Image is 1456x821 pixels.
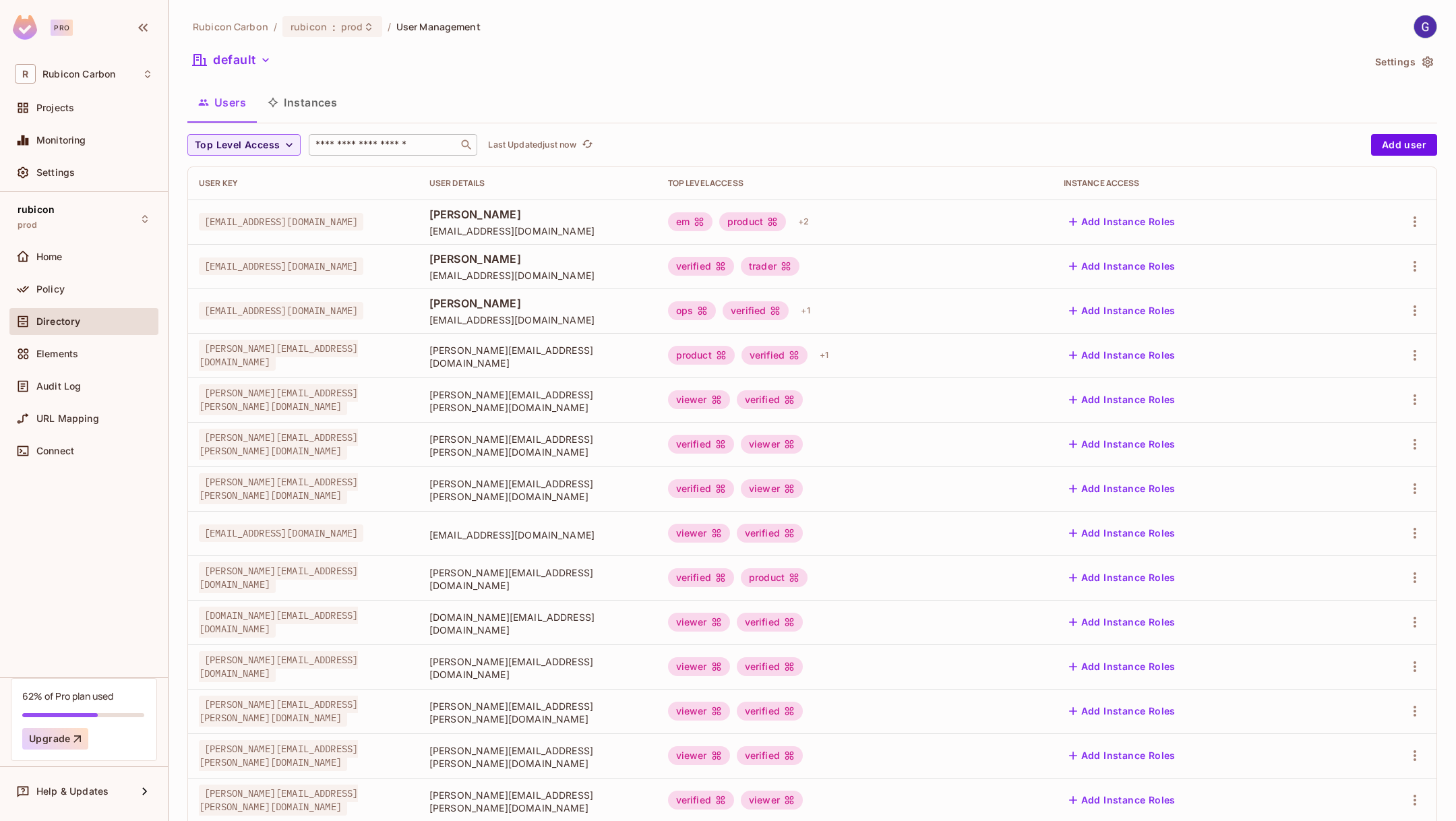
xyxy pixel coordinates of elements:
[668,613,730,632] div: viewer
[429,700,646,725] span: [PERSON_NAME][EMAIL_ADDRESS][PERSON_NAME][DOMAIN_NAME]
[1064,745,1181,766] button: Add Instance Roles
[795,300,815,322] div: + 1
[13,15,37,40] img: SReyMgAAAABJRU5ErkJggg==
[1414,16,1436,38] img: Guy Hirshenzon
[1064,300,1181,322] button: Add Instance Roles
[332,22,336,32] span: :
[199,785,358,816] span: [PERSON_NAME][EMAIL_ADDRESS][PERSON_NAME][DOMAIN_NAME]
[668,346,735,365] div: product
[429,296,646,311] span: [PERSON_NAME]
[18,204,55,215] span: rubicon
[741,479,803,498] div: viewer
[51,20,73,36] div: Pro
[668,746,730,765] div: viewer
[737,746,803,765] div: verified
[36,348,78,359] span: Elements
[42,69,115,80] span: Workspace: Rubicon Carbon
[719,212,786,231] div: product
[429,611,646,636] span: [DOMAIN_NAME][EMAIL_ADDRESS][DOMAIN_NAME]
[1064,789,1181,811] button: Add Instance Roles
[576,137,595,153] span: Click to refresh data
[1064,522,1181,544] button: Add Instance Roles
[429,477,646,503] span: [PERSON_NAME][EMAIL_ADDRESS][PERSON_NAME][DOMAIN_NAME]
[429,224,646,237] span: [EMAIL_ADDRESS][DOMAIN_NAME]
[199,607,358,638] span: [DOMAIN_NAME][EMAIL_ADDRESS][DOMAIN_NAME]
[723,301,789,320] div: verified
[187,86,257,119] button: Users
[199,429,358,460] span: [PERSON_NAME][EMAIL_ADDRESS][PERSON_NAME][DOMAIN_NAME]
[396,20,481,33] span: User Management
[22,690,113,702] div: 62% of Pro plan used
[1064,478,1181,499] button: Add Instance Roles
[195,137,280,154] span: Top Level Access
[429,269,646,282] span: [EMAIL_ADDRESS][DOMAIN_NAME]
[737,613,803,632] div: verified
[199,257,363,275] span: [EMAIL_ADDRESS][DOMAIN_NAME]
[668,702,730,721] div: viewer
[36,786,109,797] span: Help & Updates
[668,435,734,454] div: verified
[668,791,734,810] div: verified
[429,655,646,681] span: [PERSON_NAME][EMAIL_ADDRESS][DOMAIN_NAME]
[199,302,363,320] span: [EMAIL_ADDRESS][DOMAIN_NAME]
[814,344,834,366] div: + 1
[668,657,730,676] div: viewer
[1064,611,1181,633] button: Add Instance Roles
[257,86,348,119] button: Instances
[429,178,646,189] div: User Details
[429,207,646,222] span: [PERSON_NAME]
[668,178,1042,189] div: Top Level Access
[741,791,803,810] div: viewer
[429,528,646,541] span: [EMAIL_ADDRESS][DOMAIN_NAME]
[388,20,391,33] li: /
[199,740,358,771] span: [PERSON_NAME][EMAIL_ADDRESS][PERSON_NAME][DOMAIN_NAME]
[668,390,730,409] div: viewer
[429,566,646,592] span: [PERSON_NAME][EMAIL_ADDRESS][DOMAIN_NAME]
[36,135,86,146] span: Monitoring
[1064,656,1181,677] button: Add Instance Roles
[579,137,595,153] button: refresh
[291,20,327,33] span: rubicon
[737,390,803,409] div: verified
[429,433,646,458] span: [PERSON_NAME][EMAIL_ADDRESS][PERSON_NAME][DOMAIN_NAME]
[1064,567,1181,588] button: Add Instance Roles
[429,313,646,326] span: [EMAIL_ADDRESS][DOMAIN_NAME]
[668,301,716,320] div: ops
[274,20,277,33] li: /
[36,316,80,327] span: Directory
[741,568,808,587] div: product
[1064,255,1181,277] button: Add Instance Roles
[36,167,75,178] span: Settings
[15,64,36,84] span: R
[737,657,803,676] div: verified
[22,728,88,750] button: Upgrade
[1064,389,1181,410] button: Add Instance Roles
[1370,51,1437,73] button: Settings
[199,524,363,542] span: [EMAIL_ADDRESS][DOMAIN_NAME]
[668,479,734,498] div: verified
[429,789,646,814] span: [PERSON_NAME][EMAIL_ADDRESS][PERSON_NAME][DOMAIN_NAME]
[668,212,712,231] div: em
[36,381,81,392] span: Audit Log
[1064,433,1181,455] button: Add Instance Roles
[741,346,808,365] div: verified
[488,140,576,150] p: Last Updated just now
[199,178,408,189] div: User Key
[199,562,358,593] span: [PERSON_NAME][EMAIL_ADDRESS][DOMAIN_NAME]
[199,340,358,371] span: [PERSON_NAME][EMAIL_ADDRESS][DOMAIN_NAME]
[199,213,363,231] span: [EMAIL_ADDRESS][DOMAIN_NAME]
[429,344,646,369] span: [PERSON_NAME][EMAIL_ADDRESS][DOMAIN_NAME]
[1064,700,1181,722] button: Add Instance Roles
[1064,211,1181,233] button: Add Instance Roles
[341,20,363,33] span: prod
[741,257,799,276] div: trader
[187,134,301,156] button: Top Level Access
[193,20,268,33] span: the active workspace
[429,251,646,266] span: [PERSON_NAME]
[18,220,38,231] span: prod
[668,568,734,587] div: verified
[36,251,63,262] span: Home
[199,651,358,682] span: [PERSON_NAME][EMAIL_ADDRESS][DOMAIN_NAME]
[199,696,358,727] span: [PERSON_NAME][EMAIL_ADDRESS][PERSON_NAME][DOMAIN_NAME]
[1371,134,1437,156] button: Add user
